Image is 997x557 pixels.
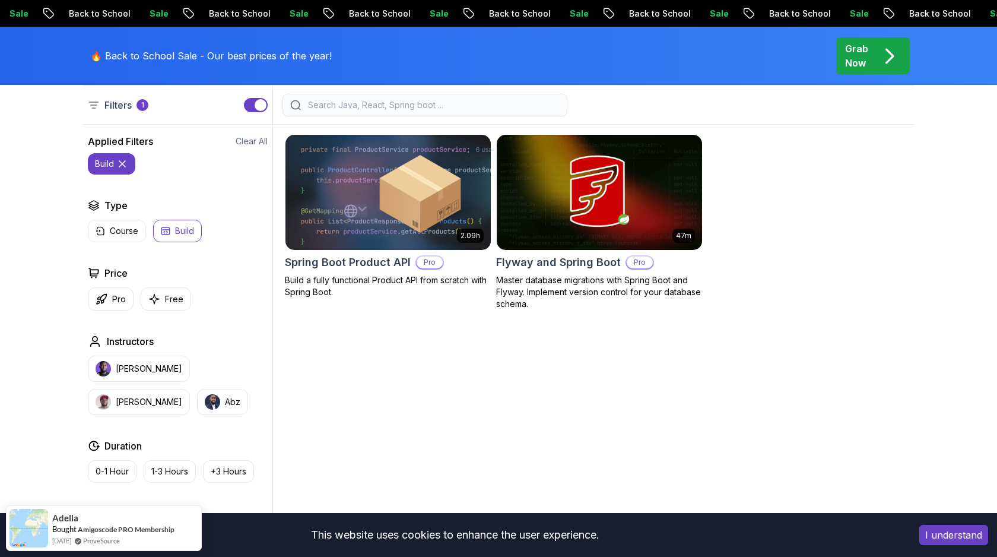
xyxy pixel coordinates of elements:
[9,509,48,547] img: provesource social proof notification image
[609,8,690,20] p: Back to School
[676,231,691,240] p: 47m
[52,536,71,546] span: [DATE]
[203,460,254,483] button: +3 Hours
[285,135,491,250] img: Spring Boot Product API card
[49,8,130,20] p: Back to School
[496,274,703,310] p: Master database migrations with Spring Boot and Flyway. Implement version control for your databa...
[90,49,332,63] p: 🔥 Back to School Sale - Our best prices of the year!
[225,396,240,408] p: Abz
[461,231,480,240] p: 2.09h
[141,100,144,110] p: 1
[175,225,194,237] p: Build
[189,8,270,20] p: Back to School
[496,134,703,310] a: Flyway and Spring Boot card47mFlyway and Spring BootProMaster database migrations with Spring Boo...
[88,153,135,175] button: build
[88,460,136,483] button: 0-1 Hour
[919,525,988,545] button: Accept cookies
[197,389,248,415] button: instructor imgAbz
[469,8,550,20] p: Back to School
[116,363,182,375] p: [PERSON_NAME]
[104,98,132,112] p: Filters
[211,466,246,477] p: +3 Hours
[236,135,268,147] button: Clear All
[88,287,134,311] button: Pro
[88,356,190,382] button: instructor img[PERSON_NAME]
[750,8,830,20] p: Back to School
[88,389,190,415] button: instructor img[PERSON_NAME]
[9,522,901,548] div: This website uses cookies to enhance the user experience.
[104,266,128,280] h2: Price
[96,361,111,376] img: instructor img
[496,254,621,271] h2: Flyway and Spring Boot
[112,293,126,305] p: Pro
[306,99,560,111] input: Search Java, React, Spring boot ...
[141,287,191,311] button: Free
[96,394,111,410] img: instructor img
[497,135,702,250] img: Flyway and Spring Boot card
[88,134,153,148] h2: Applied Filters
[285,274,491,298] p: Build a fully functional Product API from scratch with Spring Boot.
[329,8,410,20] p: Back to School
[130,8,168,20] p: Sale
[144,460,196,483] button: 1-3 Hours
[104,198,128,213] h2: Type
[83,537,120,545] a: ProveSource
[96,466,129,477] p: 0-1 Hour
[110,225,138,237] p: Course
[410,8,448,20] p: Sale
[52,513,78,523] span: Adella
[890,8,970,20] p: Back to School
[285,134,491,298] a: Spring Boot Product API card2.09hSpring Boot Product APIProBuild a fully functional Product API f...
[417,257,443,268] p: Pro
[550,8,588,20] p: Sale
[690,8,728,20] p: Sale
[52,524,77,534] span: Bought
[78,524,174,534] a: Amigoscode PRO Membership
[116,396,182,408] p: [PERSON_NAME]
[205,394,220,410] img: instructor img
[270,8,308,20] p: Sale
[165,293,183,305] p: Free
[845,42,868,70] p: Grab Now
[830,8,868,20] p: Sale
[153,220,202,242] button: Build
[627,257,653,268] p: Pro
[151,466,188,477] p: 1-3 Hours
[88,220,146,242] button: Course
[107,334,154,349] h2: Instructors
[95,158,114,170] p: build
[285,254,411,271] h2: Spring Boot Product API
[104,439,142,453] h2: Duration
